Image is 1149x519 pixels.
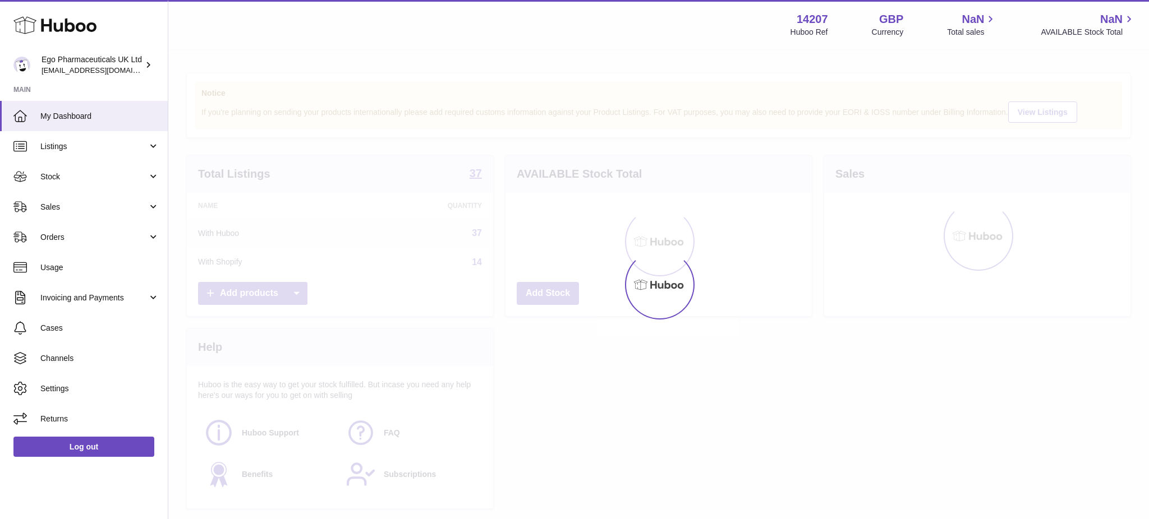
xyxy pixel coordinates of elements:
span: Invoicing and Payments [40,293,148,303]
span: Cases [40,323,159,333]
a: Log out [13,437,154,457]
a: NaN AVAILABLE Stock Total [1041,12,1136,38]
span: Usage [40,262,159,273]
a: NaN Total sales [947,12,997,38]
span: [EMAIL_ADDRESS][DOMAIN_NAME] [42,66,165,75]
span: Listings [40,141,148,152]
div: Ego Pharmaceuticals UK Ltd [42,54,143,76]
span: Channels [40,353,159,364]
span: Stock [40,172,148,182]
div: Currency [872,27,904,38]
span: Total sales [947,27,997,38]
strong: 14207 [797,12,828,27]
div: Huboo Ref [790,27,828,38]
span: Sales [40,202,148,212]
span: Returns [40,414,159,424]
strong: GBP [879,12,903,27]
span: NaN [962,12,984,27]
span: Settings [40,383,159,394]
span: Orders [40,232,148,243]
img: internalAdmin-14207@internal.huboo.com [13,57,30,73]
span: NaN [1100,12,1123,27]
span: My Dashboard [40,111,159,122]
span: AVAILABLE Stock Total [1041,27,1136,38]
